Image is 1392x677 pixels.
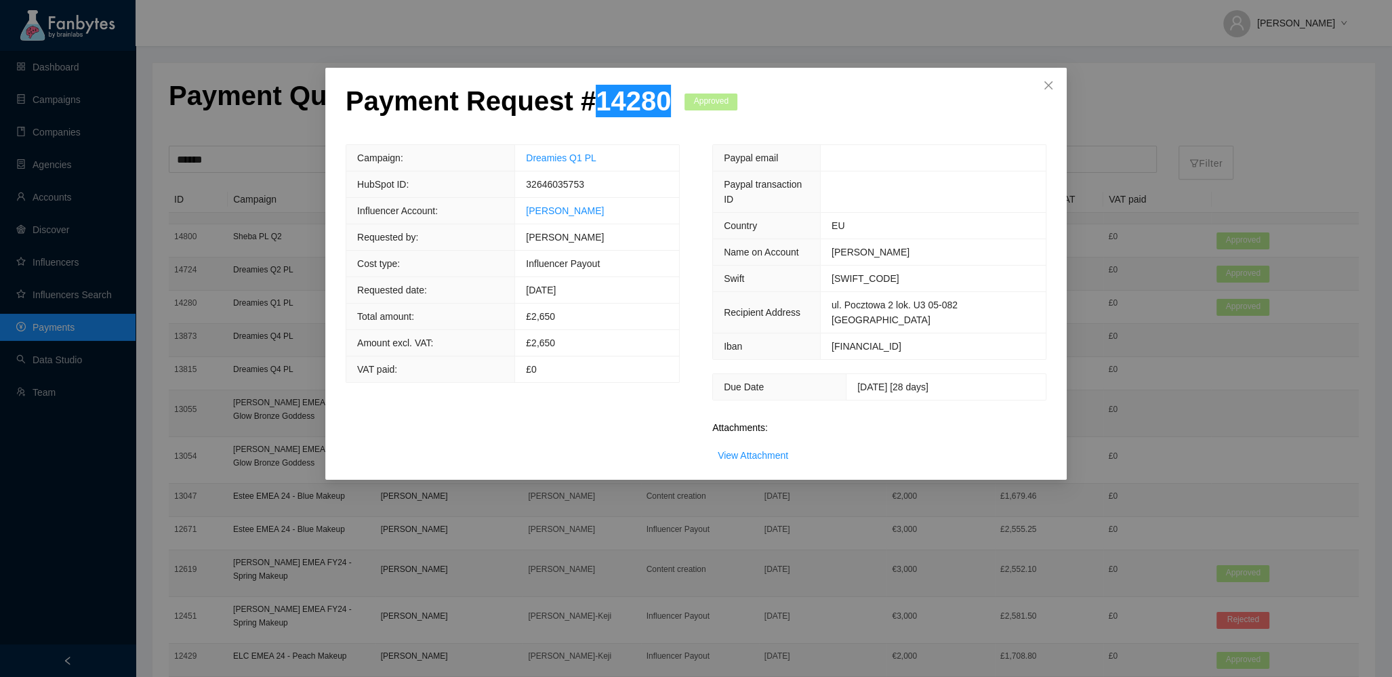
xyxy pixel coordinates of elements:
span: [SWIFT_CODE] [832,273,899,284]
span: close [1043,80,1054,91]
span: Iban [724,341,742,352]
a: [PERSON_NAME] [526,205,604,216]
span: 32646035753 [526,179,584,190]
span: Recipient Address [724,307,800,318]
span: Due Date [724,382,764,392]
span: Amount excl. VAT: [357,337,433,348]
span: Swift [724,273,744,284]
span: EU [832,220,844,231]
p: Payment Request # 14280 [346,85,671,117]
span: £0 [526,364,537,375]
span: Total amount: [357,311,414,322]
span: Requested date: [357,285,427,295]
span: Paypal transaction ID [724,179,802,205]
span: Country [724,220,757,231]
a: View Attachment [718,450,788,461]
span: Name on Account [724,247,799,258]
span: Cost type: [357,258,400,269]
span: Campaign: [357,152,403,163]
button: Close [1030,68,1067,104]
span: Requested by: [357,232,418,243]
span: £ 2,650 [526,311,555,322]
span: [DATE] [526,285,556,295]
a: Dreamies Q1 PL [526,152,596,163]
span: HubSpot ID: [357,179,409,190]
span: VAT paid: [357,364,397,375]
span: Approved [684,94,737,110]
span: Influencer Payout [526,258,600,269]
span: ul. Pocztowa 2 lok. U3 05-082 [GEOGRAPHIC_DATA] [832,300,958,325]
span: [DATE] [28 days] [857,382,928,392]
span: [FINANCIAL_ID] [832,341,901,352]
span: Paypal email [724,152,778,163]
span: Influencer Account: [357,205,438,216]
span: £2,650 [526,337,555,348]
span: [PERSON_NAME] [526,232,604,243]
span: [PERSON_NAME] [832,247,909,258]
